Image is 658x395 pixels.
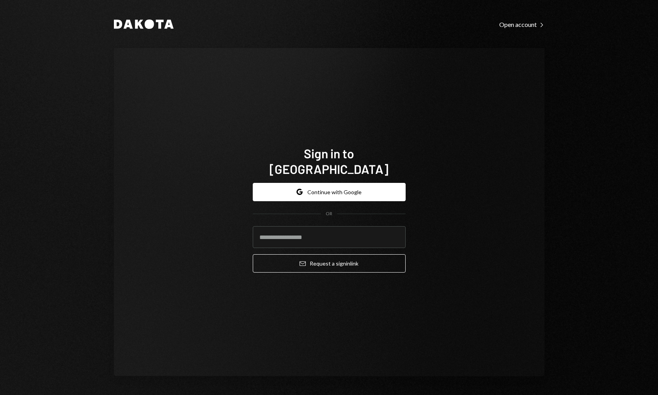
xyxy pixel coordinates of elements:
[253,183,406,201] button: Continue with Google
[253,145,406,177] h1: Sign in to [GEOGRAPHIC_DATA]
[499,20,544,28] a: Open account
[253,254,406,273] button: Request a signinlink
[326,211,332,217] div: OR
[499,21,544,28] div: Open account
